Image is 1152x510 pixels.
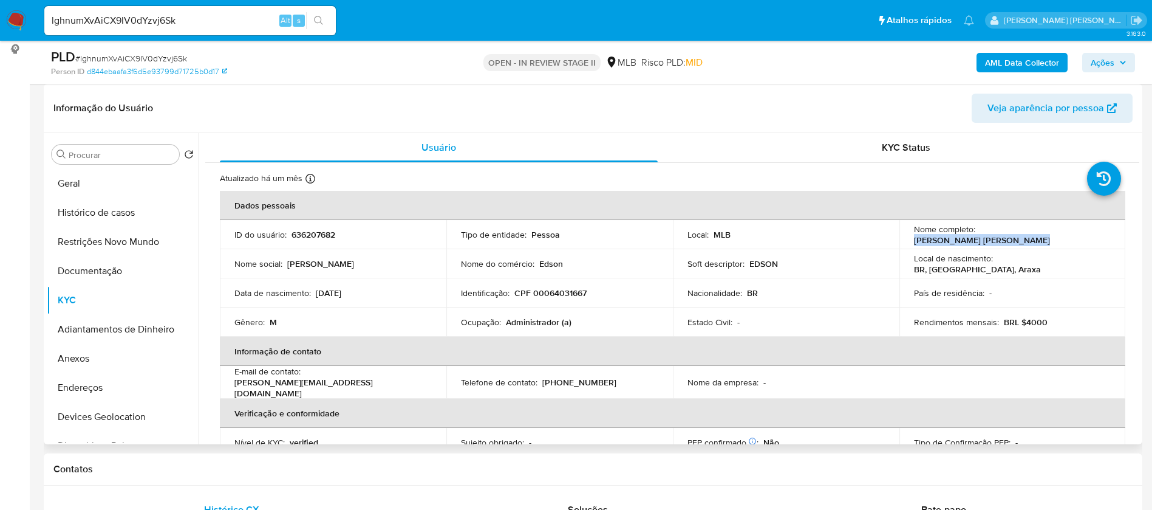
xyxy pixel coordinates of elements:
p: País de residência : [914,288,984,298]
p: Local de nascimento : [914,253,993,264]
p: E-mail de contato : [234,366,301,377]
p: M [270,317,277,328]
h1: Informação do Usuário [53,102,153,114]
p: - [529,437,531,448]
p: Identificação : [461,288,510,298]
button: Veja aparência por pessoa [972,94,1133,123]
p: Ocupação : [461,317,501,328]
button: Anexos [47,344,199,373]
span: MID [686,55,703,69]
a: Sair [1130,14,1143,27]
button: Geral [47,169,199,198]
p: Nome do comércio : [461,258,534,269]
p: Nacionalidade : [687,288,742,298]
input: Pesquise usuários ou casos... [44,13,336,29]
span: Veja aparência por pessoa [987,94,1104,123]
span: s [297,15,301,26]
button: Procurar [56,150,66,159]
button: search-icon [306,12,331,29]
a: Notificações [964,15,974,26]
p: Não [763,437,779,448]
p: - [737,317,740,328]
p: PEP confirmado : [687,437,758,448]
span: KYC Status [882,140,930,154]
p: MLB [714,229,731,240]
b: Person ID [51,66,84,77]
button: Adiantamentos de Dinheiro [47,315,199,344]
p: [DATE] [316,288,341,298]
a: d844ebaafa3f6d5e93799d71725b0d17 [87,66,227,77]
span: 3.163.0 [1126,29,1146,38]
p: [PHONE_NUMBER] [542,377,616,388]
p: - [1015,437,1018,448]
p: BRL $4000 [1004,317,1048,328]
p: [PERSON_NAME] [287,258,354,269]
h1: Contatos [53,463,1133,475]
button: KYC [47,286,199,315]
p: Tipo de Confirmação PEP : [914,437,1011,448]
button: Histórico de casos [47,198,199,227]
button: Retornar ao pedido padrão [184,150,194,163]
button: Endereços [47,373,199,402]
b: PLD [51,47,75,66]
p: Gênero : [234,317,265,328]
p: [PERSON_NAME] [PERSON_NAME] [914,235,1050,246]
p: Edson [539,258,563,269]
span: Atalhos rápidos [887,14,952,27]
button: AML Data Collector [976,53,1068,72]
button: Devices Geolocation [47,402,199,432]
input: Procurar [69,150,174,160]
p: Soft descriptor : [687,258,745,269]
button: Dispositivos Point [47,432,199,461]
div: MLB [605,56,636,69]
b: AML Data Collector [985,53,1059,72]
p: Pessoa [531,229,560,240]
p: CPF 00064031667 [514,288,587,298]
p: - [763,377,766,388]
p: EDSON [749,258,778,269]
p: Rendimentos mensais : [914,317,999,328]
th: Dados pessoais [220,191,1125,220]
p: ID do usuário : [234,229,287,240]
p: - [989,288,992,298]
th: Informação de contato [220,337,1125,366]
p: Local : [687,229,709,240]
p: Data de nascimento : [234,288,311,298]
p: Nome completo : [914,224,975,235]
p: [PERSON_NAME][EMAIL_ADDRESS][DOMAIN_NAME] [234,377,427,399]
p: Estado Civil : [687,317,732,328]
th: Verificação e conformidade [220,399,1125,428]
p: BR [747,288,758,298]
p: Nível de KYC : [234,437,285,448]
p: 636207682 [291,229,335,240]
span: Risco PLD: [641,56,703,69]
p: verified [290,437,318,448]
p: Telefone de contato : [461,377,537,388]
p: Atualizado há um mês [220,173,302,184]
span: # lghnumXvAiCX9IV0dYzvj6Sk [75,52,187,64]
p: Nome da empresa : [687,377,758,388]
p: BR, [GEOGRAPHIC_DATA], Araxa [914,264,1041,275]
span: Alt [281,15,290,26]
p: Nome social : [234,258,282,269]
p: Tipo de entidade : [461,229,527,240]
span: Usuário [421,140,456,154]
button: Documentação [47,257,199,286]
p: renata.fdelgado@mercadopago.com.br [1004,15,1126,26]
button: Ações [1082,53,1135,72]
p: Sujeito obrigado : [461,437,524,448]
p: Administrador (a) [506,317,571,328]
p: OPEN - IN REVIEW STAGE II [483,54,601,71]
button: Restrições Novo Mundo [47,227,199,257]
span: Ações [1091,53,1114,72]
